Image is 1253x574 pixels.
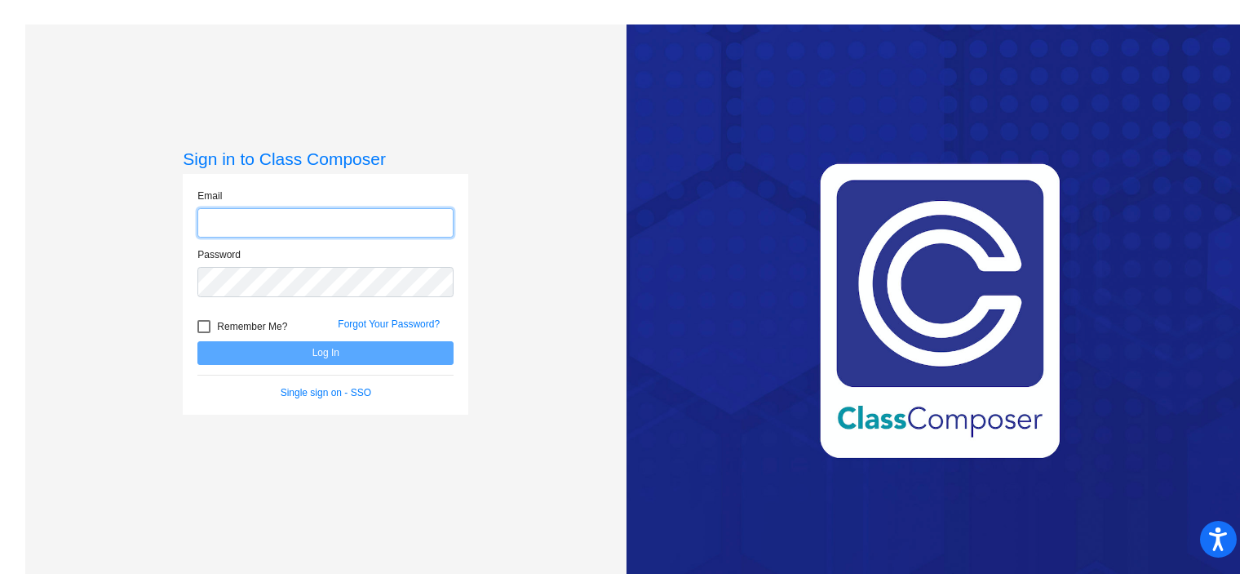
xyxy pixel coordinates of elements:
[197,189,222,203] label: Email
[338,318,440,330] a: Forgot Your Password?
[281,387,371,398] a: Single sign on - SSO
[183,149,468,169] h3: Sign in to Class Composer
[197,247,241,262] label: Password
[197,341,454,365] button: Log In
[217,317,287,336] span: Remember Me?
